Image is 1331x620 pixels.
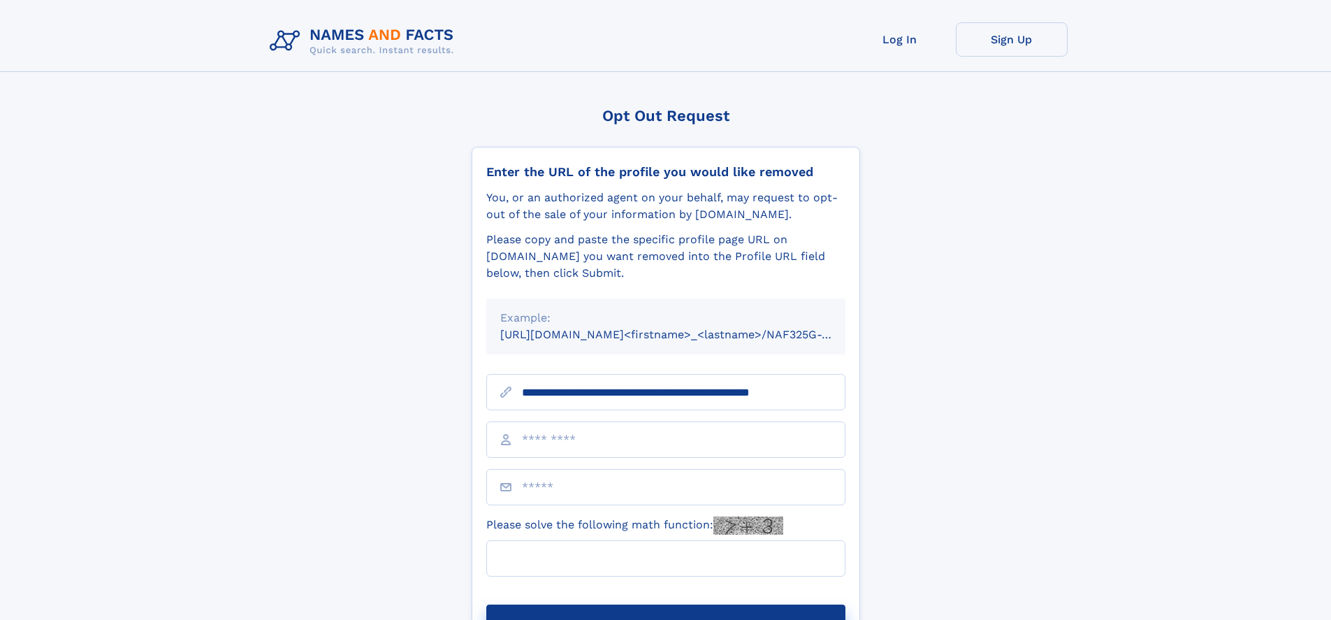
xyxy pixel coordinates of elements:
[264,22,465,60] img: Logo Names and Facts
[500,328,872,341] small: [URL][DOMAIN_NAME]<firstname>_<lastname>/NAF325G-xxxxxxxx
[486,517,783,535] label: Please solve the following math function:
[486,231,845,282] div: Please copy and paste the specific profile page URL on [DOMAIN_NAME] you want removed into the Pr...
[472,107,860,124] div: Opt Out Request
[956,22,1068,57] a: Sign Up
[486,189,845,223] div: You, or an authorized agent on your behalf, may request to opt-out of the sale of your informatio...
[500,310,831,326] div: Example:
[844,22,956,57] a: Log In
[486,164,845,180] div: Enter the URL of the profile you would like removed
